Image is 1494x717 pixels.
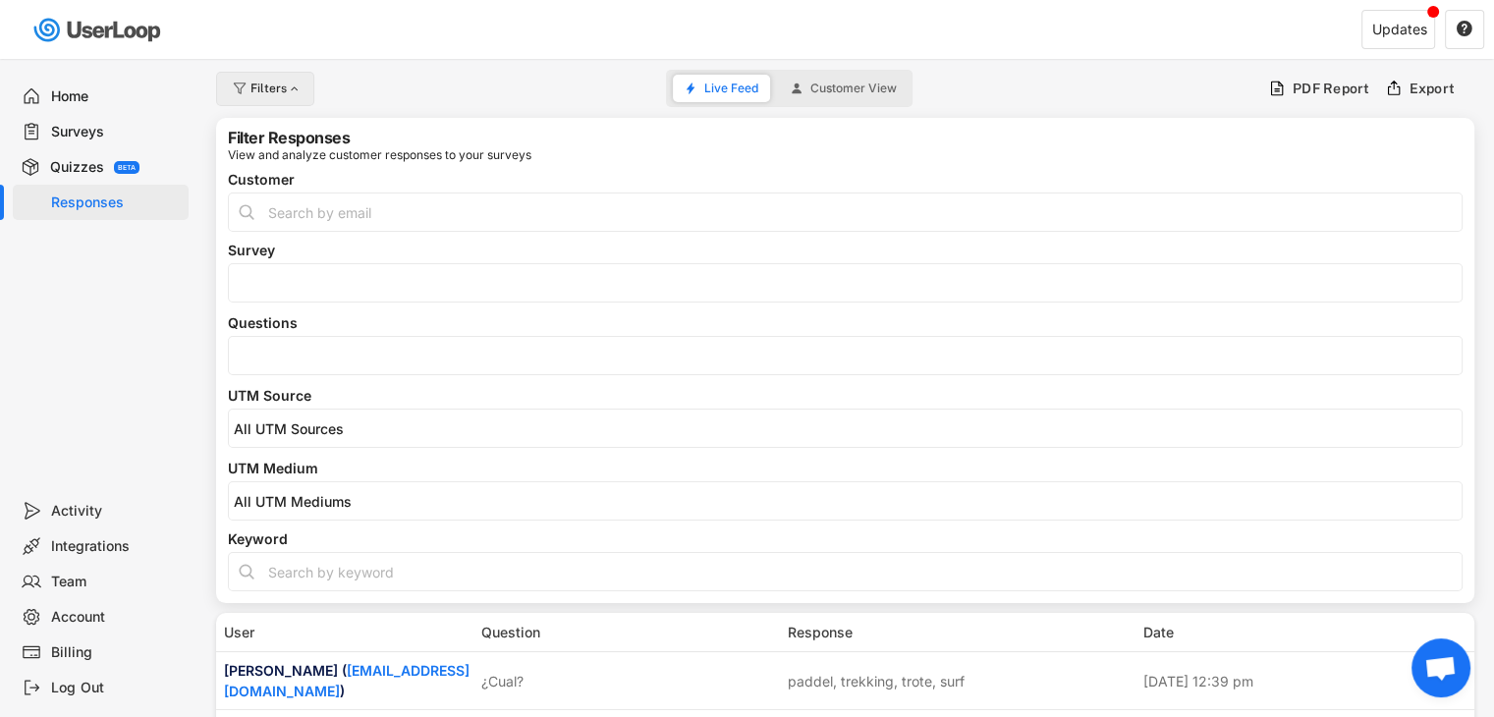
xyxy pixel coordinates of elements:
[481,622,776,642] div: Question
[51,608,181,627] div: Account
[224,662,470,699] a: [EMAIL_ADDRESS][DOMAIN_NAME]
[118,164,136,171] div: BETA
[1372,23,1427,36] div: Updates
[228,173,1463,187] div: Customer
[228,244,1463,257] div: Survey
[228,389,1463,403] div: UTM Source
[51,87,181,106] div: Home
[1143,622,1467,642] div: Date
[29,10,168,50] img: userloop-logo-01.svg
[228,316,1463,330] div: Questions
[51,573,181,591] div: Team
[228,130,350,145] div: Filter Responses
[788,671,965,691] div: paddel, trekking, trote, surf
[228,532,1463,546] div: Keyword
[1456,21,1473,38] button: 
[250,83,302,94] div: Filters
[228,149,531,161] div: View and analyze customer responses to your surveys
[1457,20,1472,37] text: 
[1411,638,1470,697] div: Chat abierto
[228,462,1463,475] div: UTM Medium
[50,158,104,177] div: Quizzes
[228,193,1463,232] input: Search by email
[51,643,181,662] div: Billing
[51,193,181,212] div: Responses
[481,671,776,691] div: ¿Cual?
[704,83,758,94] span: Live Feed
[673,75,770,102] button: Live Feed
[810,83,897,94] span: Customer View
[234,420,1466,437] input: All UTM Sources
[234,493,1466,510] input: All UTM Mediums
[1410,80,1456,97] div: Export
[224,660,470,701] div: [PERSON_NAME] ( )
[224,622,470,642] div: User
[51,537,181,556] div: Integrations
[51,502,181,521] div: Activity
[779,75,909,102] button: Customer View
[1143,671,1467,691] div: [DATE] 12:39 pm
[1293,80,1370,97] div: PDF Report
[51,679,181,697] div: Log Out
[788,622,1132,642] div: Response
[51,123,181,141] div: Surveys
[228,552,1463,591] input: Search by keyword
